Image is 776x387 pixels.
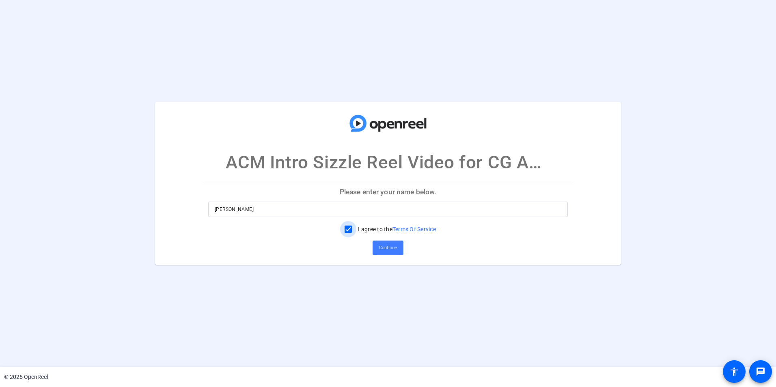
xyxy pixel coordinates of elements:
button: Continue [373,241,403,255]
div: © 2025 OpenReel [4,373,48,381]
p: Please enter your name below. [202,182,574,202]
label: I agree to the [356,225,436,233]
mat-icon: accessibility [729,367,739,376]
a: Terms Of Service [392,226,436,232]
mat-icon: message [756,367,765,376]
span: Continue [379,242,397,254]
input: Enter your name [215,204,561,214]
p: ACM Intro Sizzle Reel Video for CG Associates [226,149,550,176]
img: company-logo [347,110,429,137]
